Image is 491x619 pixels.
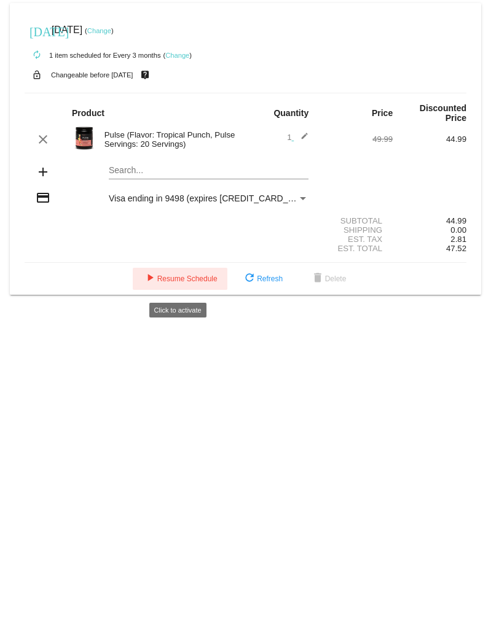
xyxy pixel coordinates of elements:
[72,126,96,150] img: Image-1-Carousel-Pulse-20S-Tropical-Punch-Transp.png
[319,225,393,235] div: Shipping
[450,225,466,235] span: 0.00
[393,216,466,225] div: 44.99
[29,67,44,83] mat-icon: lock_open
[446,244,466,253] span: 47.52
[300,268,356,290] button: Delete
[143,271,157,286] mat-icon: play_arrow
[393,134,466,144] div: 44.99
[242,274,283,283] span: Refresh
[109,193,315,203] span: Visa ending in 9498 (expires [CREDIT_CARD_DATA])
[109,166,308,176] input: Search...
[85,27,114,34] small: ( )
[287,133,308,142] span: 1
[319,244,393,253] div: Est. Total
[450,235,466,244] span: 2.81
[242,271,257,286] mat-icon: refresh
[319,134,393,144] div: 49.99
[232,268,293,290] button: Refresh
[98,130,246,149] div: Pulse (Flavor: Tropical Punch, Pulse Servings: 20 Servings)
[310,271,325,286] mat-icon: delete
[310,274,347,283] span: Delete
[143,274,218,283] span: Resume Schedule
[29,48,44,63] mat-icon: autorenew
[51,71,133,79] small: Changeable before [DATE]
[420,103,466,123] strong: Discounted Price
[36,190,50,205] mat-icon: credit_card
[273,108,308,118] strong: Quantity
[72,108,104,118] strong: Product
[133,268,227,290] button: Resume Schedule
[36,165,50,179] mat-icon: add
[29,23,44,38] mat-icon: [DATE]
[109,193,308,203] mat-select: Payment Method
[163,52,192,59] small: ( )
[165,52,189,59] a: Change
[36,132,50,147] mat-icon: clear
[372,108,393,118] strong: Price
[25,52,161,59] small: 1 item scheduled for Every 3 months
[294,132,308,147] mat-icon: edit
[319,235,393,244] div: Est. Tax
[87,27,111,34] a: Change
[319,216,393,225] div: Subtotal
[138,67,152,83] mat-icon: live_help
